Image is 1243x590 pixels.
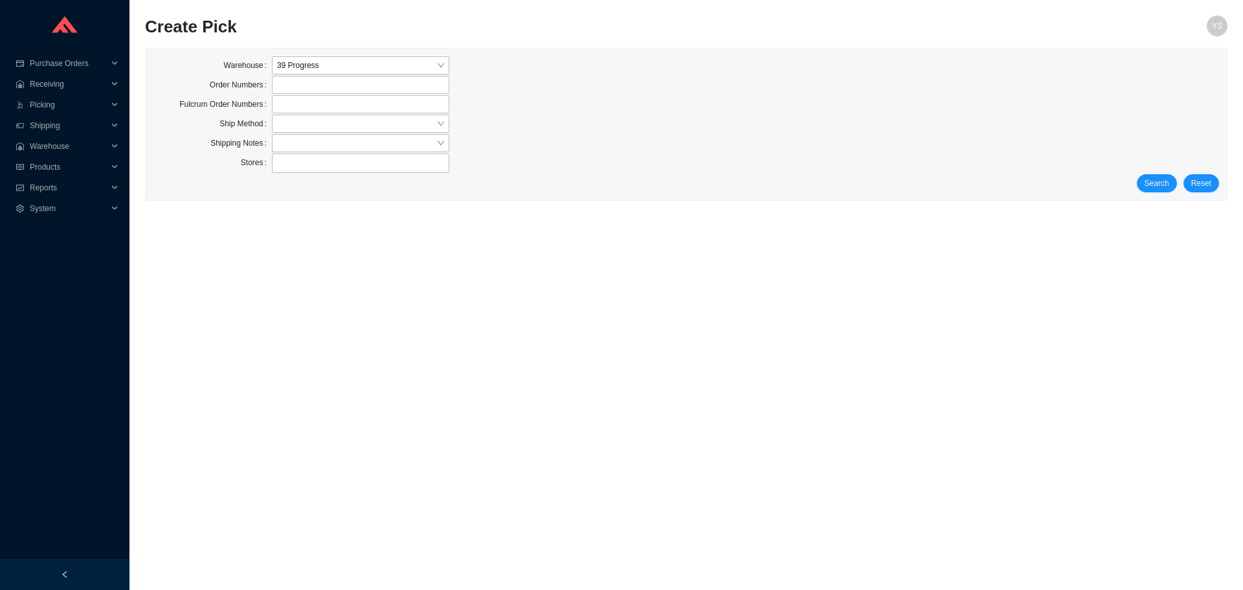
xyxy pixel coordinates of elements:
span: fund [16,184,25,192]
span: Purchase Orders [30,53,107,74]
span: System [30,198,107,219]
h2: Create Pick [145,16,957,38]
span: Search [1145,177,1169,190]
span: read [16,163,25,171]
span: Products [30,157,107,177]
span: left [61,571,69,578]
label: Fulcrum Order Numbers [179,95,272,113]
label: Stores [241,153,272,172]
span: Warehouse [30,136,107,157]
label: Warehouse [224,56,272,74]
span: Receiving [30,74,107,95]
span: Picking [30,95,107,115]
span: setting [16,205,25,212]
button: Search [1137,174,1177,192]
span: YS [1212,16,1222,36]
span: credit-card [16,60,25,67]
label: Shipping Notes [210,134,272,152]
span: Reports [30,177,107,198]
span: Shipping [30,115,107,136]
label: Order Numbers [210,76,272,94]
span: Reset [1191,177,1211,190]
button: Reset [1183,174,1219,192]
label: Ship Method [219,115,272,133]
span: 39 Progress [277,57,444,74]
